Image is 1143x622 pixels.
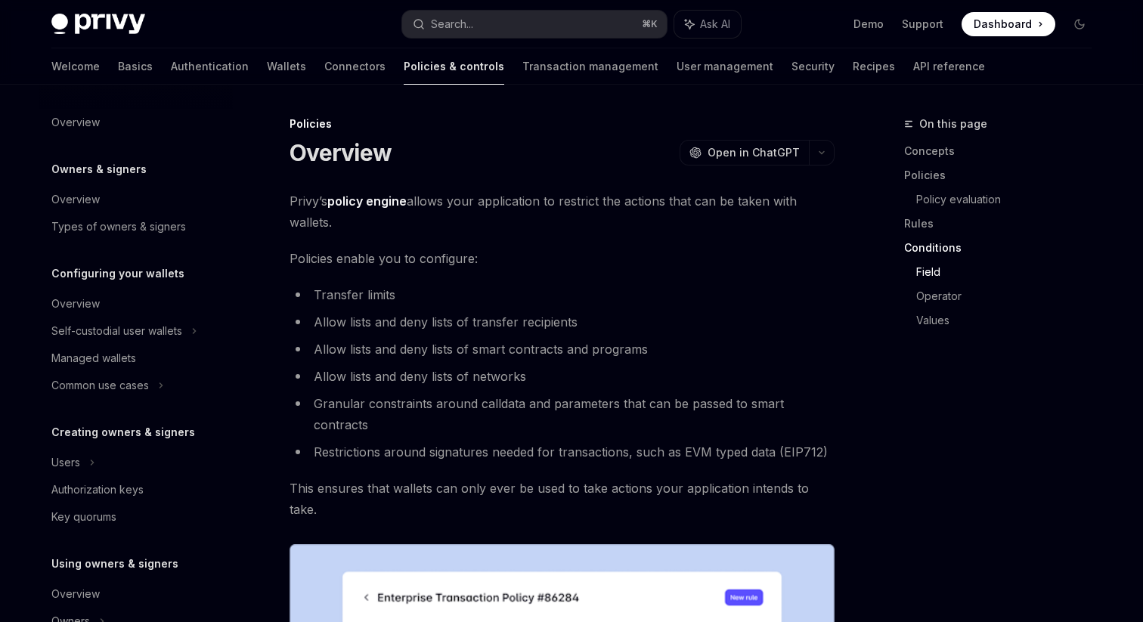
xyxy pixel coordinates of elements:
[290,441,835,463] li: Restrictions around signatures needed for transactions, such as EVM typed data (EIP712)
[853,48,895,85] a: Recipes
[39,186,233,213] a: Overview
[290,139,392,166] h1: Overview
[51,555,178,573] h5: Using owners & signers
[51,423,195,441] h5: Creating owners & signers
[51,113,100,132] div: Overview
[51,265,184,283] h5: Configuring your wallets
[290,311,835,333] li: Allow lists and deny lists of transfer recipients
[118,48,153,85] a: Basics
[904,212,1104,236] a: Rules
[404,48,504,85] a: Policies & controls
[51,349,136,367] div: Managed wallets
[902,17,943,32] a: Support
[290,248,835,269] span: Policies enable you to configure:
[853,17,884,32] a: Demo
[51,585,100,603] div: Overview
[51,190,100,209] div: Overview
[51,322,182,340] div: Self-custodial user wallets
[290,366,835,387] li: Allow lists and deny lists of networks
[677,48,773,85] a: User management
[39,213,233,240] a: Types of owners & signers
[267,48,306,85] a: Wallets
[904,163,1104,187] a: Policies
[51,376,149,395] div: Common use cases
[642,18,658,30] span: ⌘ K
[962,12,1055,36] a: Dashboard
[290,393,835,435] li: Granular constraints around calldata and parameters that can be passed to smart contracts
[290,116,835,132] div: Policies
[916,187,1104,212] a: Policy evaluation
[916,260,1104,284] a: Field
[431,15,473,33] div: Search...
[39,476,233,503] a: Authorization keys
[51,481,144,499] div: Authorization keys
[51,508,116,526] div: Key quorums
[680,140,809,166] button: Open in ChatGPT
[39,503,233,531] a: Key quorums
[290,339,835,360] li: Allow lists and deny lists of smart contracts and programs
[39,290,233,317] a: Overview
[51,14,145,35] img: dark logo
[290,284,835,305] li: Transfer limits
[51,453,80,472] div: Users
[522,48,658,85] a: Transaction management
[916,284,1104,308] a: Operator
[324,48,386,85] a: Connectors
[171,48,249,85] a: Authentication
[290,478,835,520] span: This ensures that wallets can only ever be used to take actions your application intends to take.
[708,145,800,160] span: Open in ChatGPT
[327,193,407,209] strong: policy engine
[791,48,835,85] a: Security
[39,580,233,608] a: Overview
[51,218,186,236] div: Types of owners & signers
[919,115,987,133] span: On this page
[39,345,233,372] a: Managed wallets
[913,48,985,85] a: API reference
[904,236,1104,260] a: Conditions
[51,295,100,313] div: Overview
[39,109,233,136] a: Overview
[700,17,730,32] span: Ask AI
[51,48,100,85] a: Welcome
[290,190,835,233] span: Privy’s allows your application to restrict the actions that can be taken with wallets.
[916,308,1104,333] a: Values
[1067,12,1092,36] button: Toggle dark mode
[974,17,1032,32] span: Dashboard
[402,11,667,38] button: Search...⌘K
[674,11,741,38] button: Ask AI
[51,160,147,178] h5: Owners & signers
[904,139,1104,163] a: Concepts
